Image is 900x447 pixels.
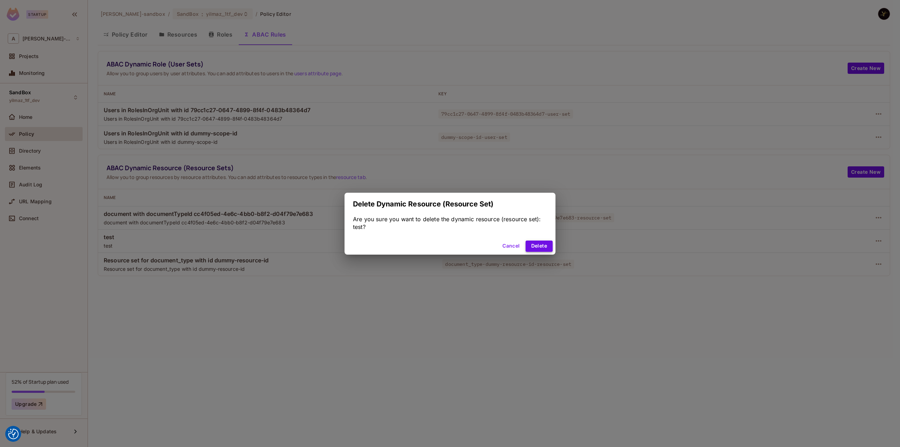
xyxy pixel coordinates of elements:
h2: Delete Dynamic Resource (Resource Set) [345,193,555,215]
button: Consent Preferences [8,429,19,439]
button: Cancel [500,241,522,252]
div: Are you sure you want to delete the dynamic resource (resource set): test? [353,215,547,231]
img: Revisit consent button [8,429,19,439]
button: Delete [526,241,553,252]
